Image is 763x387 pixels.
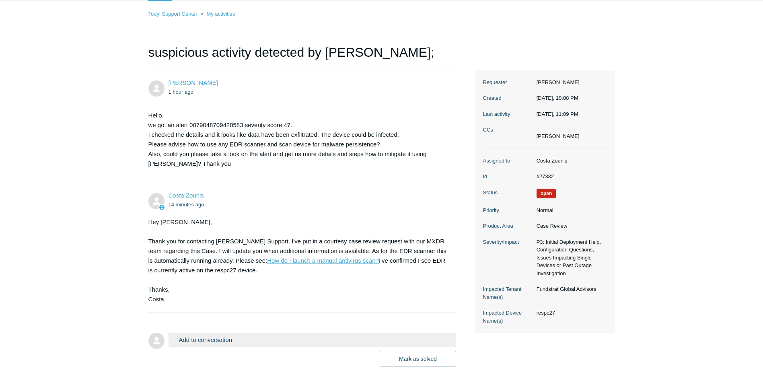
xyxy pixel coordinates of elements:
[148,11,199,17] li: Todyl Support Center
[483,157,533,165] dt: Assigned to
[483,173,533,181] dt: Id
[169,89,193,95] time: 08/11/2025, 22:08
[148,111,448,169] p: Hello, we got an alert 0079048709420583 severity score 47. I checked the details and it looks lik...
[148,11,197,17] a: Todyl Support Center
[169,79,218,86] a: [PERSON_NAME]
[148,217,448,304] div: Hey [PERSON_NAME], Thank you for contacting [PERSON_NAME] Support. I've put in a courtesy case re...
[533,309,607,317] dd: respc27
[537,132,580,140] li: Andrey Kostin
[533,157,607,165] dd: Costa Zounis
[267,257,379,264] a: How do I launch a manual antivirus scan?
[533,206,607,214] dd: Normal
[483,110,533,118] dt: Last activity
[169,79,218,86] span: Andrey Kostin
[483,78,533,86] dt: Requester
[483,126,533,134] dt: CCs
[533,222,607,230] dd: Case Review
[483,309,533,325] dt: Impacted Device Name(s)
[169,333,457,347] button: Add to conversation
[533,285,607,293] dd: Fundstrat Global Advisors
[537,95,578,101] time: 08/11/2025, 22:08
[483,222,533,230] dt: Product Area
[483,94,533,102] dt: Created
[199,11,235,17] li: My activities
[148,43,457,70] h1: suspicious activity detected by [PERSON_NAME];
[483,285,533,301] dt: Impacted Tenant Name(s)
[380,351,456,367] button: Mark as solved
[169,192,204,199] a: Costa Zounis
[483,189,533,197] dt: Status
[169,202,204,208] time: 08/11/2025, 23:09
[206,11,235,17] a: My activities
[537,111,578,117] time: 08/11/2025, 23:09
[533,173,607,181] dd: #27332
[483,238,533,246] dt: Severity/Impact
[483,206,533,214] dt: Priority
[533,78,607,86] dd: [PERSON_NAME]
[537,189,556,198] span: We are working on a response for you
[533,238,607,278] dd: P3: Initial Deployment Help, Configuration Questions, Issues Impacting Single Devices or Past Out...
